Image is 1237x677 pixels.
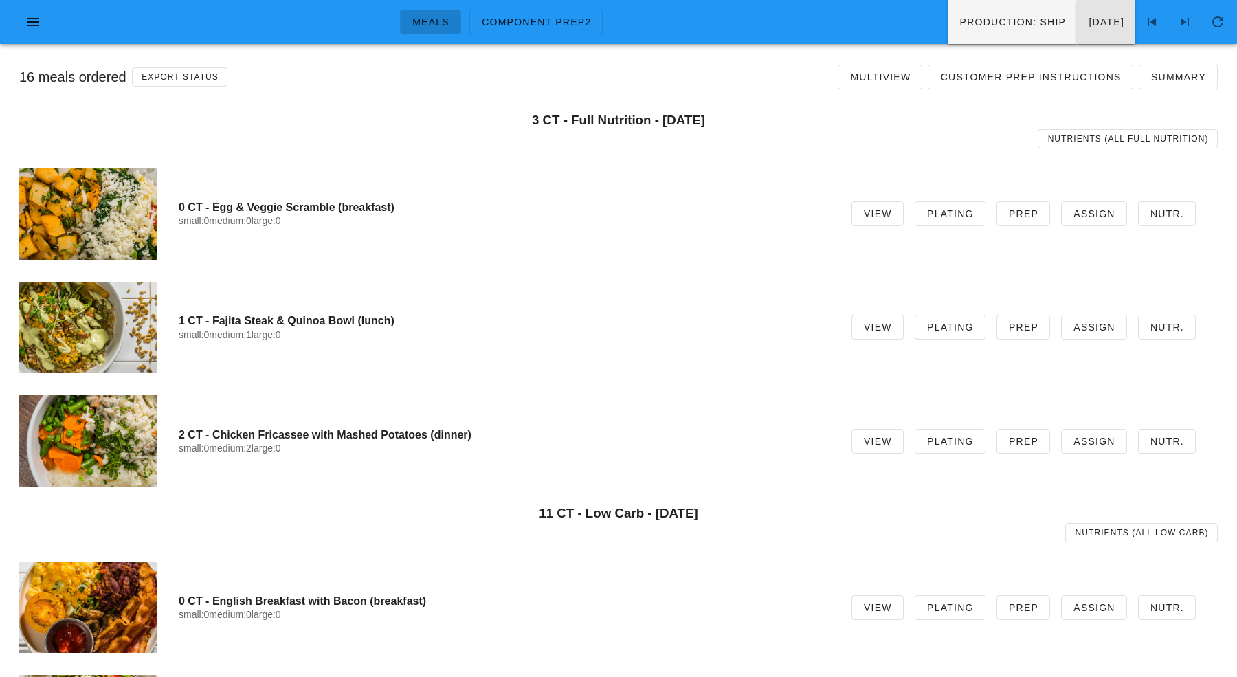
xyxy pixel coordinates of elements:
span: [DATE] [1088,16,1124,27]
a: Nutr. [1138,315,1196,340]
span: Plating [926,602,974,613]
span: Assign [1073,208,1115,219]
a: Assign [1061,201,1127,226]
a: View [851,429,904,454]
a: Prep [996,315,1050,340]
span: medium:0 [209,609,251,620]
span: Nutr. [1150,322,1184,333]
span: small:0 [179,329,209,340]
span: large:0 [252,215,281,226]
a: Assign [1061,595,1127,620]
a: Meals [400,10,461,34]
a: Nutr. [1138,429,1196,454]
h3: 3 CT - Full Nutrition - [DATE] [19,113,1218,128]
span: Plating [926,436,974,447]
a: Assign [1061,315,1127,340]
span: medium:2 [209,443,251,454]
span: large:0 [252,329,281,340]
a: Plating [915,429,985,454]
h4: 1 CT - Fajita Steak & Quinoa Bowl (lunch) [179,314,829,327]
a: Nutr. [1138,201,1196,226]
span: Assign [1073,322,1115,333]
a: Plating [915,201,985,226]
span: small:0 [179,443,209,454]
span: Meals [412,16,449,27]
span: View [863,322,892,333]
span: Nutr. [1150,208,1184,219]
span: Nutrients (all Low Carb) [1075,528,1209,537]
span: large:0 [252,443,281,454]
a: Nutr. [1138,595,1196,620]
a: Nutrients (all Low Carb) [1065,523,1218,542]
span: medium:0 [209,215,251,226]
h4: 0 CT - Egg & Veggie Scramble (breakfast) [179,201,829,214]
span: Summary [1150,71,1206,82]
span: Prep [1008,602,1038,613]
span: View [863,602,892,613]
h4: 2 CT - Chicken Fricassee with Mashed Potatoes (dinner) [179,428,829,441]
span: Component Prep2 [481,16,592,27]
a: Component Prep2 [469,10,603,34]
a: Prep [996,201,1050,226]
span: Nutr. [1150,436,1184,447]
a: View [851,595,904,620]
h3: 11 CT - Low Carb - [DATE] [19,506,1218,521]
a: Prep [996,595,1050,620]
span: Prep [1008,322,1038,333]
a: Plating [915,315,985,340]
a: View [851,201,904,226]
span: Plating [926,208,974,219]
span: Customer Prep Instructions [939,71,1121,82]
span: Plating [926,322,974,333]
span: small:0 [179,215,209,226]
a: Multiview [838,65,922,89]
span: Nutr. [1150,602,1184,613]
span: View [863,208,892,219]
span: Assign [1073,436,1115,447]
button: Export Status [132,67,228,87]
span: medium:1 [209,329,251,340]
h4: 0 CT - English Breakfast with Bacon (breakfast) [179,595,829,608]
span: Nutrients (all Full Nutrition) [1047,134,1209,144]
span: 16 meals ordered [19,69,126,85]
a: Nutrients (all Full Nutrition) [1038,129,1218,148]
a: View [851,315,904,340]
span: Prep [1008,208,1038,219]
a: Customer Prep Instructions [928,65,1133,89]
span: View [863,436,892,447]
a: Plating [915,595,985,620]
a: Assign [1061,429,1127,454]
span: Export Status [141,72,219,82]
span: Assign [1073,602,1115,613]
a: Summary [1139,65,1218,89]
span: small:0 [179,609,209,620]
span: Production: ship [959,16,1066,27]
a: Prep [996,429,1050,454]
span: Multiview [849,71,911,82]
span: large:0 [252,609,281,620]
span: Prep [1008,436,1038,447]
